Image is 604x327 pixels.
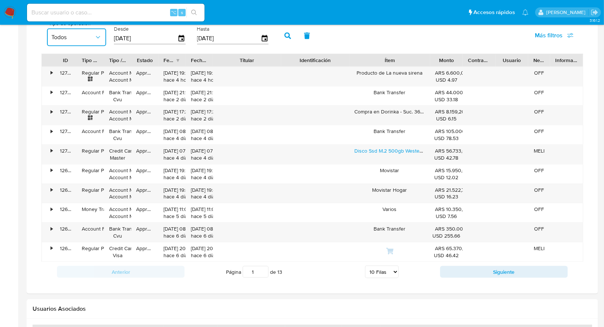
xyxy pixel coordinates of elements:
[27,8,205,17] input: Buscar usuario o caso...
[473,8,515,16] span: Accesos rápidos
[546,9,588,16] p: lautaro.chamorro@mercadolibre.com
[591,8,598,16] a: Salir
[186,7,202,18] button: search-icon
[33,305,592,313] h2: Usuarios Asociados
[181,9,183,16] span: s
[171,9,176,16] span: ⌥
[590,17,600,23] span: 3.161.2
[522,9,529,16] a: Notificaciones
